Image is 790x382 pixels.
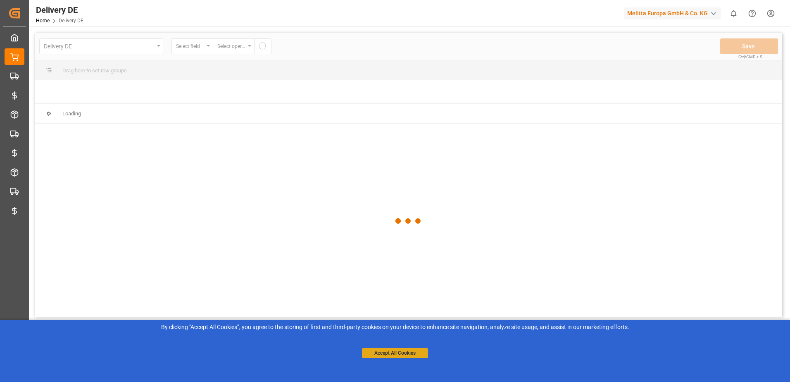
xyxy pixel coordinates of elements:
button: Accept All Cookies [362,348,428,358]
div: Delivery DE [36,4,83,16]
button: Melitta Europa GmbH & Co. KG [624,5,724,21]
div: Melitta Europa GmbH & Co. KG [624,7,721,19]
button: Help Center [743,4,761,23]
div: By clicking "Accept All Cookies”, you agree to the storing of first and third-party cookies on yo... [6,323,784,332]
button: show 0 new notifications [724,4,743,23]
a: Home [36,18,50,24]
